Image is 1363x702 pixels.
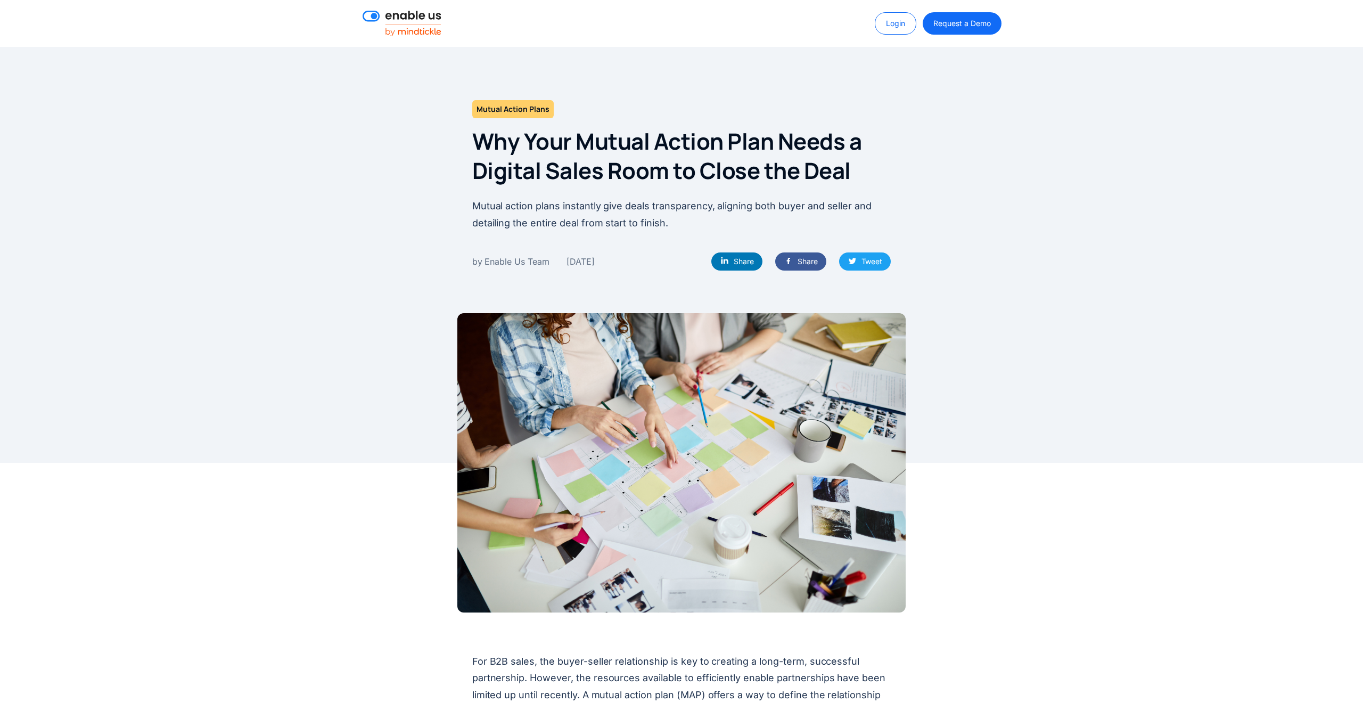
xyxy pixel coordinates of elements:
div: by [472,255,482,268]
a: Tweet [839,252,891,271]
h1: Why Your Mutual Action Plan Needs a Digital Sales Room to Close the Deal [472,127,891,185]
p: Mutual action plans instantly give deals transparency, aligning both buyer and seller and detaili... [472,198,891,231]
h2: Mutual Action Plans [472,100,554,118]
a: Share [775,252,826,271]
a: Request a Demo [923,12,1001,35]
div: [DATE] [566,255,595,268]
a: Login [875,12,916,35]
a: Share [711,252,762,271]
div: Enable Us Team [485,255,549,268]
